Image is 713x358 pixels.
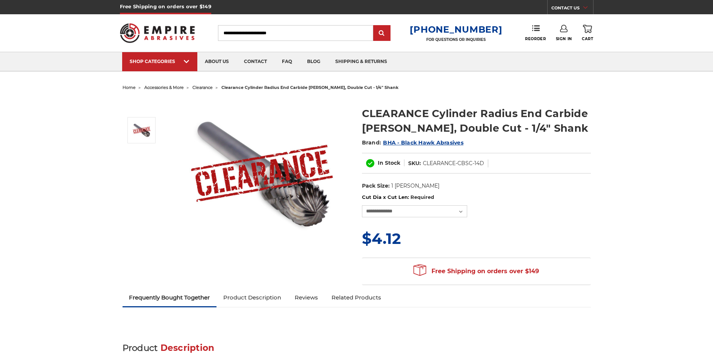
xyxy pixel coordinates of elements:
[556,36,572,41] span: Sign In
[410,24,502,35] a: [PHONE_NUMBER]
[525,25,546,41] a: Reorder
[362,194,591,201] label: Cut Dia x Cut Len:
[288,289,325,306] a: Reviews
[362,139,381,146] span: Brand:
[123,343,158,353] span: Product
[423,159,484,167] dd: CLEARANCE-CBSC-14D
[582,36,593,41] span: Cart
[192,85,213,90] a: clearance
[144,85,184,90] a: accessories & more
[130,59,190,64] div: SHOP CATEGORIES
[378,159,400,166] span: In Stock
[410,37,502,42] p: FOR QUESTIONS OR INQUIRIES
[274,52,300,71] a: faq
[325,289,388,306] a: Related Products
[383,139,463,146] a: BHA - Black Hawk Abrasives
[160,343,215,353] span: Description
[362,106,591,135] h1: CLEARANCE Cylinder Radius End Carbide [PERSON_NAME], Double Cut - 1/4" Shank
[362,229,401,248] span: $4.12
[197,52,236,71] a: about us
[123,289,217,306] a: Frequently Bought Together
[582,25,593,41] a: Cart
[362,182,390,190] dt: Pack Size:
[187,98,337,248] img: CLEARANCE Cylinder Radius End Carbide Burr, Double Cut - 1/4" Shank
[300,52,328,71] a: blog
[236,52,274,71] a: contact
[525,36,546,41] span: Reorder
[410,194,434,200] small: Required
[328,52,395,71] a: shipping & returns
[391,182,439,190] dd: 1 [PERSON_NAME]
[221,85,398,90] span: clearance cylinder radius end carbide [PERSON_NAME], double cut - 1/4" shank
[216,289,288,306] a: Product Description
[408,159,421,167] dt: SKU:
[123,85,136,90] a: home
[413,264,539,279] span: Free Shipping on orders over $149
[120,18,195,48] img: Empire Abrasives
[551,4,593,14] a: CONTACT US
[374,26,389,41] input: Submit
[132,121,151,140] img: CLEARANCE Cylinder Radius End Carbide Burr, Double Cut - 1/4" Shank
